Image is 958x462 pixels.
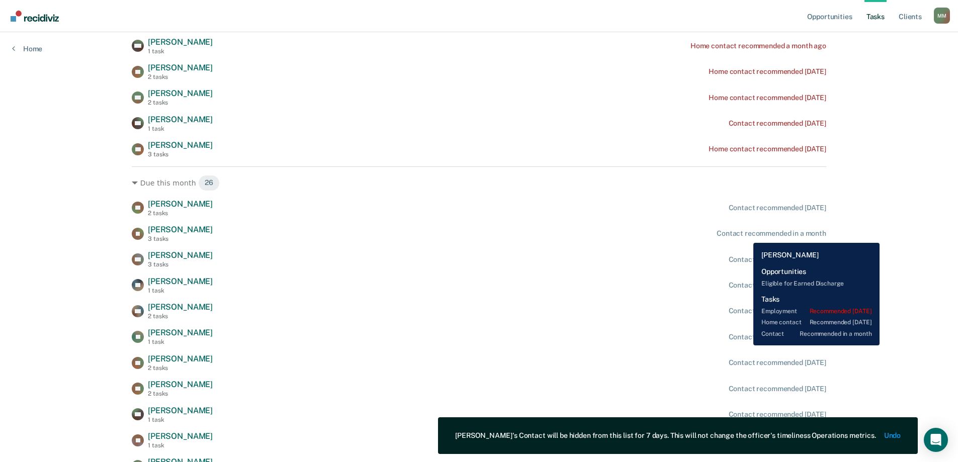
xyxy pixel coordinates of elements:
[148,151,213,158] div: 3 tasks
[148,431,213,441] span: [PERSON_NAME]
[148,140,213,150] span: [PERSON_NAME]
[148,73,213,80] div: 2 tasks
[148,88,213,98] span: [PERSON_NAME]
[198,175,220,191] span: 26
[729,358,826,367] div: Contact recommended [DATE]
[148,406,213,415] span: [PERSON_NAME]
[729,333,826,341] div: Contact recommended [DATE]
[709,67,826,76] div: Home contact recommended [DATE]
[729,281,826,290] div: Contact recommended [DATE]
[729,204,826,212] div: Contact recommended [DATE]
[934,8,950,24] div: M M
[729,255,826,264] div: Contact recommended [DATE]
[148,115,213,124] span: [PERSON_NAME]
[132,175,826,191] div: Due this month 26
[717,229,826,238] div: Contact recommended in a month
[729,385,826,393] div: Contact recommended [DATE]
[148,354,213,363] span: [PERSON_NAME]
[148,276,213,286] span: [PERSON_NAME]
[148,48,213,55] div: 1 task
[148,210,213,217] div: 2 tasks
[148,250,213,260] span: [PERSON_NAME]
[148,338,213,345] div: 1 task
[148,37,213,47] span: [PERSON_NAME]
[148,261,213,268] div: 3 tasks
[709,94,826,102] div: Home contact recommended [DATE]
[148,390,213,397] div: 2 tasks
[148,302,213,312] span: [PERSON_NAME]
[729,307,826,315] div: Contact recommended [DATE]
[148,125,213,132] div: 1 task
[148,364,213,372] div: 2 tasks
[455,431,876,440] div: [PERSON_NAME]'s Contact will be hidden from this list for 7 days. This will not change the office...
[690,42,826,50] div: Home contact recommended a month ago
[924,428,948,452] div: Open Intercom Messenger
[148,225,213,234] span: [PERSON_NAME]
[709,145,826,153] div: Home contact recommended [DATE]
[148,235,213,242] div: 3 tasks
[729,410,826,419] div: Contact recommended [DATE]
[148,313,213,320] div: 2 tasks
[148,442,213,449] div: 1 task
[12,44,42,53] a: Home
[884,431,901,440] button: Undo
[148,287,213,294] div: 1 task
[148,328,213,337] span: [PERSON_NAME]
[148,99,213,106] div: 2 tasks
[148,199,213,209] span: [PERSON_NAME]
[934,8,950,24] button: Profile dropdown button
[148,416,213,423] div: 1 task
[11,11,59,22] img: Recidiviz
[729,119,826,128] div: Contact recommended [DATE]
[148,63,213,72] span: [PERSON_NAME]
[148,380,213,389] span: [PERSON_NAME]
